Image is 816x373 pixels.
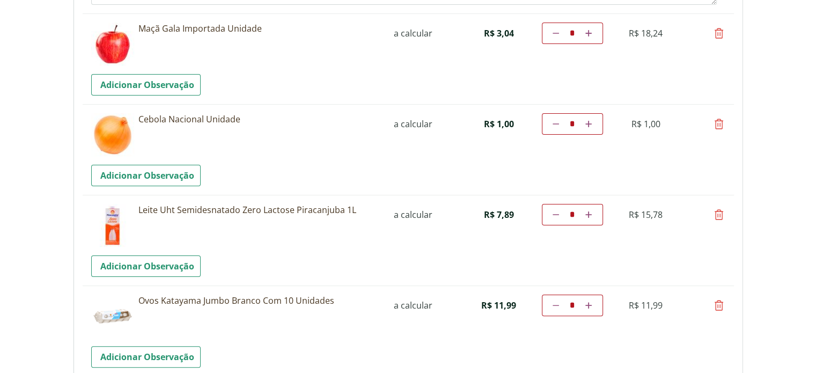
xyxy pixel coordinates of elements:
[91,346,201,368] a: Adicionar Observação
[481,299,516,311] span: R$ 11,99
[138,204,374,216] a: Leite Uht Semidesnatado Zero Lactose Piracanjuba 1L
[91,255,201,277] a: Adicionar Observação
[138,113,374,125] a: Cebola Nacional Unidade
[91,74,201,96] a: Adicionar Observação
[631,118,660,130] span: R$ 1,00
[91,23,134,65] img: Maçã Gala Importada Unidade
[138,295,374,306] a: Ovos Katayama Jumbo Branco Com 10 Unidades
[484,118,514,130] span: R$ 1,00
[91,204,134,247] img: Leite Uht Semidesnatado Zero Lactose Piracanjuba 1L
[484,27,514,39] span: R$ 3,04
[629,27,663,39] span: R$ 18,24
[394,118,432,130] span: a calcular
[394,209,432,221] span: a calcular
[91,113,134,156] img: Cebola Nacional Unidade
[629,299,663,311] span: R$ 11,99
[138,23,374,34] a: Maçã Gala Importada Unidade
[394,27,432,39] span: a calcular
[394,299,432,311] span: a calcular
[91,165,201,186] a: Adicionar Observação
[484,209,514,221] span: R$ 7,89
[91,295,134,338] img: Ovos Katayama Jumbo Branco Com 10 Unidades
[629,209,663,221] span: R$ 15,78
